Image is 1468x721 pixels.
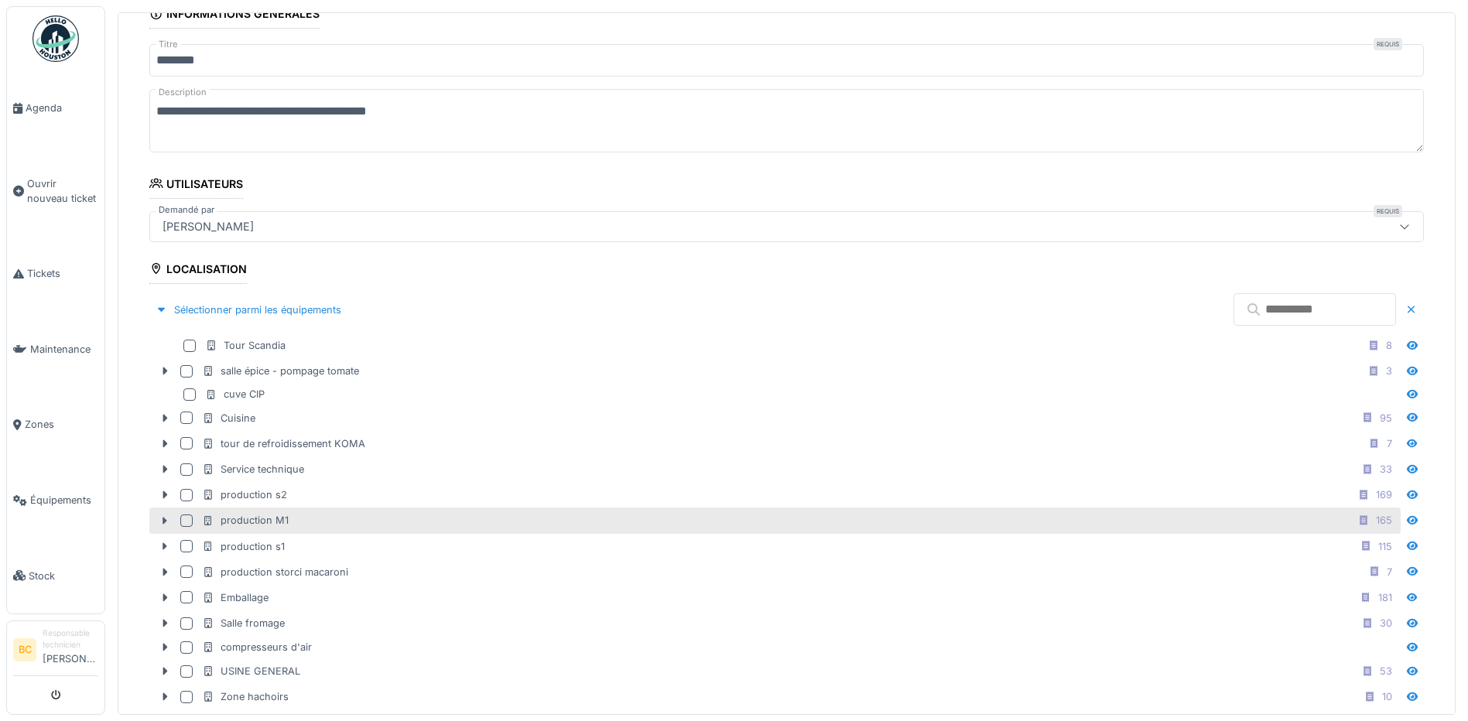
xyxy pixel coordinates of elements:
[149,299,347,320] div: Sélectionner parmi les équipements
[30,493,98,507] span: Équipements
[13,627,98,676] a: BC Responsable technicien[PERSON_NAME]
[1387,436,1392,451] div: 7
[1374,205,1402,217] div: Requis
[202,462,304,477] div: Service technique
[202,364,359,378] div: salle épice - pompage tomate
[1380,664,1392,678] div: 53
[149,258,247,284] div: Localisation
[202,487,287,502] div: production s2
[156,203,217,217] label: Demandé par
[1386,338,1392,353] div: 8
[7,146,104,237] a: Ouvrir nouveau ticket
[202,411,255,425] div: Cuisine
[202,513,289,528] div: production M1
[7,70,104,146] a: Agenda
[202,640,312,654] div: compresseurs d'air
[202,664,300,678] div: USINE GENERAL
[205,387,265,402] div: cuve CIP
[202,689,289,704] div: Zone hachoirs
[1382,689,1392,704] div: 10
[27,176,98,206] span: Ouvrir nouveau ticket
[202,539,285,554] div: production s1
[149,2,320,29] div: Informations générales
[29,569,98,583] span: Stock
[1376,487,1392,502] div: 169
[1386,364,1392,378] div: 3
[27,266,98,281] span: Tickets
[7,236,104,312] a: Tickets
[1387,565,1392,579] div: 7
[7,387,104,463] a: Zones
[7,463,104,538] a: Équipements
[1380,411,1392,425] div: 95
[202,616,285,630] div: Salle fromage
[25,417,98,432] span: Zones
[7,538,104,613] a: Stock
[7,312,104,388] a: Maintenance
[202,590,269,605] div: Emballage
[43,627,98,651] div: Responsable technicien
[149,173,243,199] div: Utilisateurs
[33,15,79,62] img: Badge_color-CXgf-gQk.svg
[156,38,181,51] label: Titre
[26,101,98,115] span: Agenda
[205,338,286,353] div: Tour Scandia
[1380,462,1392,477] div: 33
[202,436,365,451] div: tour de refroidissement KOMA
[1374,38,1402,50] div: Requis
[156,83,210,102] label: Description
[202,565,348,579] div: production storci macaroni
[30,342,98,357] span: Maintenance
[1380,616,1392,630] div: 30
[1376,513,1392,528] div: 165
[43,627,98,672] li: [PERSON_NAME]
[1378,539,1392,554] div: 115
[156,218,260,235] div: [PERSON_NAME]
[1378,590,1392,605] div: 181
[13,638,36,661] li: BC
